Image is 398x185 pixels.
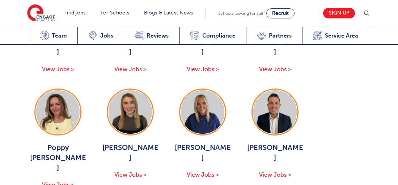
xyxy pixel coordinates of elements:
img: Poppy Burnside [36,90,80,134]
a: Team [29,27,77,45]
a: Jobs [77,27,124,45]
span: [PERSON_NAME] [246,37,304,57]
img: Declan Goodman [253,90,297,134]
a: Find jobs [64,10,86,16]
span: Reviews [147,32,169,39]
span: [PERSON_NAME] [101,37,159,57]
span: Compliance [202,32,236,39]
span: [PERSON_NAME] [101,143,159,163]
span: View Jobs > [259,172,291,178]
a: [PERSON_NAME] View Jobs > [174,89,232,180]
a: Reviews [124,27,179,45]
span: Recruit [272,10,289,16]
span: Service Area [325,32,358,39]
span: View Jobs > [114,172,147,178]
a: Partners [246,27,302,45]
img: Engage Education [27,4,55,22]
span: View Jobs > [259,66,291,73]
img: Layla McCosker [109,90,152,134]
span: View Jobs > [114,66,147,73]
span: [PERSON_NAME] [174,37,232,57]
span: View Jobs > [187,172,219,178]
a: [PERSON_NAME] View Jobs > [101,89,159,180]
a: Blogs & Latest News [144,10,193,16]
a: Compliance [179,27,246,45]
span: Schools looking for staff [218,11,265,16]
span: Team [52,32,67,39]
span: Partners [269,32,292,39]
span: Poppy [PERSON_NAME] [29,143,87,173]
a: Recruit [266,8,295,18]
span: [PERSON_NAME] [29,37,87,57]
span: View Jobs > [187,66,219,73]
a: For Schools [101,10,129,16]
span: Jobs [100,32,113,39]
a: [PERSON_NAME] View Jobs > [246,89,304,180]
a: Service Area [302,27,369,45]
img: Hannah Day [181,90,224,134]
span: [PERSON_NAME] [246,143,304,163]
span: View Jobs > [42,66,74,73]
span: [PERSON_NAME] [174,143,232,163]
a: Sign up [323,8,355,18]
